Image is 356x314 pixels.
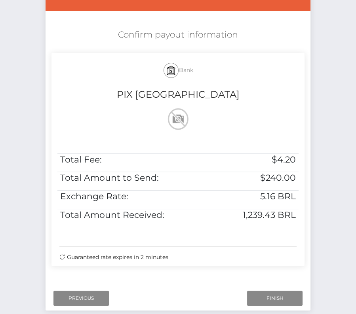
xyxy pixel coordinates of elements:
[51,29,305,41] h5: Confirm payout information
[217,191,296,203] h5: 5.16 BRL
[57,88,299,102] h4: PIX [GEOGRAPHIC_DATA]
[53,291,109,306] input: Previous
[217,209,296,221] h5: 1,239.43 BRL
[166,106,191,132] img: wMhJQYtZFAryAAAAABJRU5ErkJggg==
[60,154,212,166] h5: Total Fee:
[60,172,212,184] h5: Total Amount to Send:
[59,253,297,261] div: Guaranteed rate expires in 2 minutes
[247,291,303,306] input: Finish
[57,59,299,82] h5: Bank
[60,209,212,221] h5: Total Amount Received:
[217,154,296,166] h5: $4.20
[217,172,296,184] h5: $240.00
[166,66,176,75] img: bank.svg
[60,191,212,203] h5: Exchange Rate:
